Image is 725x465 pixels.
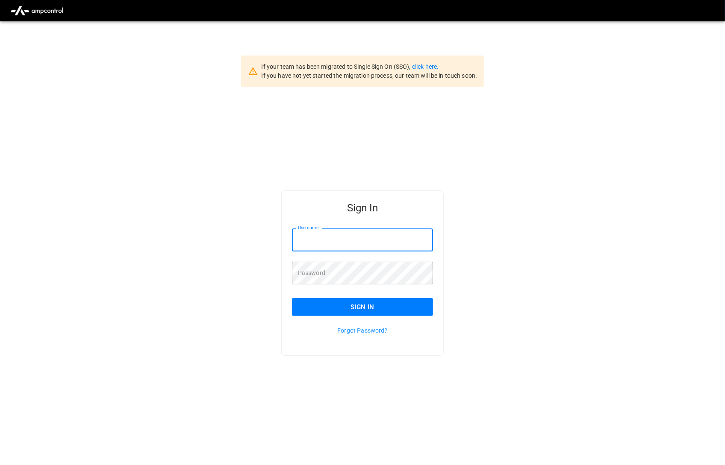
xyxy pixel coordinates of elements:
[292,326,433,335] p: Forgot Password?
[292,201,433,215] h5: Sign In
[298,225,318,231] label: Username
[262,63,412,70] span: If your team has been migrated to Single Sign On (SSO),
[7,3,67,19] img: ampcontrol.io logo
[292,298,433,316] button: Sign In
[412,63,439,70] a: click here.
[262,72,477,79] span: If you have not yet started the migration process, our team will be in touch soon.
